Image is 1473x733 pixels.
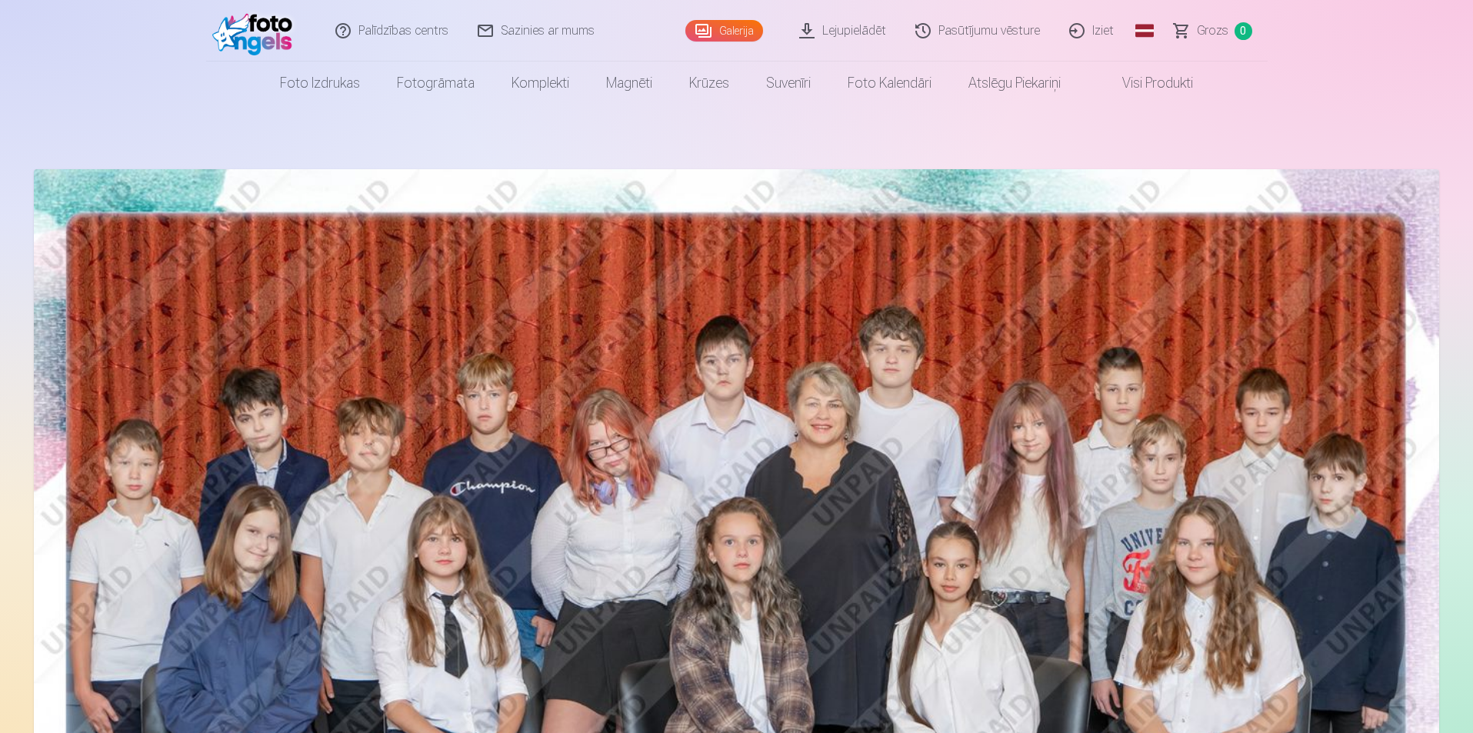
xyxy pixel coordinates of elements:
a: Suvenīri [748,62,829,105]
span: 0 [1235,22,1252,40]
a: Foto izdrukas [262,62,378,105]
a: Visi produkti [1079,62,1211,105]
a: Magnēti [588,62,671,105]
a: Krūzes [671,62,748,105]
a: Komplekti [493,62,588,105]
a: Foto kalendāri [829,62,950,105]
a: Fotogrāmata [378,62,493,105]
a: Galerija [685,20,763,42]
span: Grozs [1197,22,1228,40]
img: /fa1 [212,6,301,55]
a: Atslēgu piekariņi [950,62,1079,105]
